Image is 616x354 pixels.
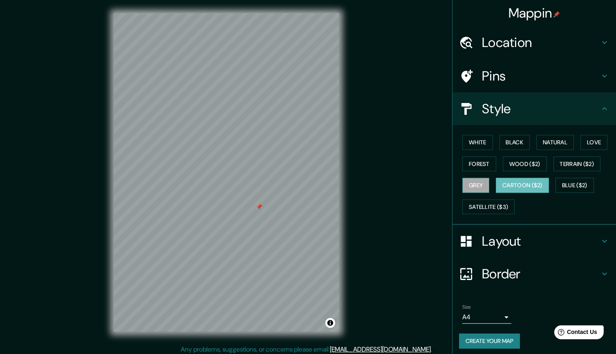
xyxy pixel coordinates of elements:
div: Border [452,258,616,290]
button: Create your map [459,334,520,349]
a: [EMAIL_ADDRESS][DOMAIN_NAME] [330,345,431,354]
button: Grey [462,178,489,193]
img: pin-icon.png [553,11,560,18]
button: Wood ($2) [503,157,547,172]
label: Size [462,304,471,311]
button: Satellite ($3) [462,199,515,215]
div: Location [452,26,616,59]
button: Toggle attribution [325,318,335,328]
h4: Location [482,34,600,51]
div: Pins [452,60,616,92]
button: Natural [536,135,574,150]
button: Terrain ($2) [553,157,601,172]
button: Black [500,135,530,150]
button: Forest [462,157,496,172]
h4: Style [482,101,600,117]
div: A4 [462,311,511,324]
canvas: Map [114,13,339,332]
h4: Mappin [508,5,560,21]
h4: Border [482,266,600,282]
button: Love [580,135,607,150]
button: Blue ($2) [556,178,594,193]
div: Layout [452,225,616,258]
h4: Layout [482,233,600,249]
button: White [462,135,493,150]
h4: Pins [482,68,600,84]
div: Style [452,92,616,125]
button: Cartoon ($2) [496,178,549,193]
iframe: Help widget launcher [543,322,607,345]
